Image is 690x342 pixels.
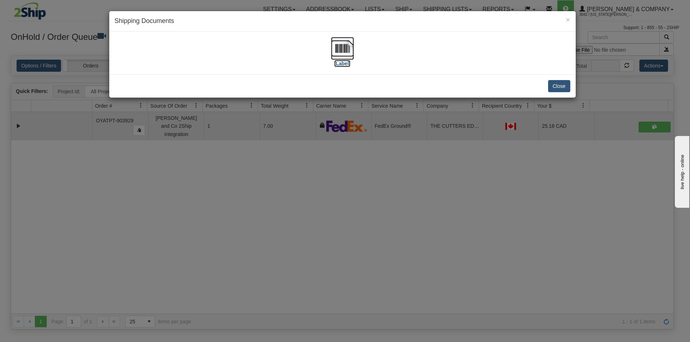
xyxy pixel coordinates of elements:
[331,37,354,60] img: barcode.jpg
[331,45,354,66] a: [Label]
[334,60,351,67] label: [Label]
[566,16,570,23] button: Close
[115,17,570,26] h4: Shipping Documents
[5,6,66,11] div: live help - online
[673,134,689,207] iframe: chat widget
[548,80,570,92] button: Close
[566,15,570,24] span: ×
